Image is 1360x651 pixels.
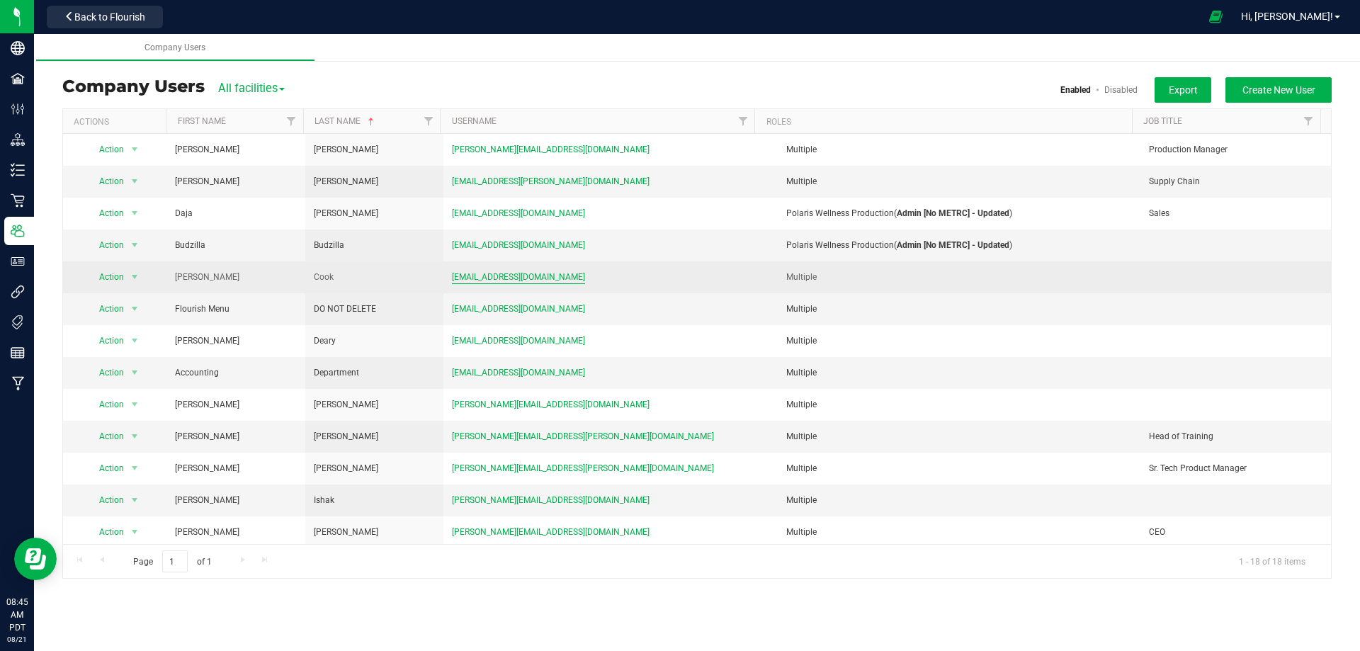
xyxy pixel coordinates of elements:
span: select [125,363,143,383]
span: [PERSON_NAME][EMAIL_ADDRESS][DOMAIN_NAME] [452,398,650,412]
span: select [125,235,143,255]
span: Action [86,458,125,478]
inline-svg: Retail [11,193,25,208]
span: Action [86,267,125,287]
span: Multiple [786,176,817,186]
span: Multiple [786,495,817,505]
b: Admin [No METRC] - Updated [897,208,1009,218]
span: Action [86,140,125,159]
span: Multiple [786,304,817,314]
a: Disabled [1104,85,1138,95]
inline-svg: Distribution [11,132,25,147]
span: [EMAIL_ADDRESS][DOMAIN_NAME] [452,271,585,284]
span: Multiple [786,272,817,282]
div: Actions [74,117,161,127]
button: Create New User [1225,77,1332,103]
span: [PERSON_NAME] [175,494,239,507]
span: select [125,490,143,510]
span: Daja [175,207,193,220]
span: [PERSON_NAME] [175,430,239,443]
span: [PERSON_NAME][EMAIL_ADDRESS][PERSON_NAME][DOMAIN_NAME] [452,462,714,475]
span: Ishak [314,494,334,507]
span: Multiple [786,431,817,441]
span: Budzilla [314,239,344,252]
button: Export [1155,77,1211,103]
span: [PERSON_NAME] [175,334,239,348]
span: select [125,203,143,223]
span: Action [86,522,125,542]
span: Action [86,171,125,191]
span: Action [86,203,125,223]
span: 1 - 18 of 18 items [1228,550,1317,572]
span: Action [86,299,125,319]
span: Action [86,426,125,446]
span: [PERSON_NAME][EMAIL_ADDRESS][DOMAIN_NAME] [452,526,650,539]
span: Open Ecommerce Menu [1200,3,1232,30]
span: [PERSON_NAME] [314,398,378,412]
a: Filter [1297,109,1320,133]
a: Username [452,116,497,126]
span: [PERSON_NAME] [175,398,239,412]
span: Action [86,395,125,414]
span: select [125,426,143,446]
span: Back to Flourish [74,11,145,23]
span: [EMAIL_ADDRESS][DOMAIN_NAME] [452,207,585,220]
span: Accounting [175,366,219,380]
inline-svg: Manufacturing [11,376,25,390]
span: Multiple [786,527,817,537]
span: [EMAIL_ADDRESS][DOMAIN_NAME] [452,334,585,348]
span: Action [86,331,125,351]
span: [PERSON_NAME] [314,143,378,157]
span: Multiple [786,463,817,473]
p: 08/21 [6,634,28,645]
span: Deary [314,334,336,348]
span: All facilities [218,81,285,95]
span: Flourish Menu [175,302,229,316]
span: Multiple [786,336,817,346]
inline-svg: Tags [11,315,25,329]
span: [PERSON_NAME] [314,175,378,188]
span: [PERSON_NAME] [175,462,239,475]
span: Multiple [786,145,817,154]
span: [PERSON_NAME] [314,430,378,443]
span: [PERSON_NAME] [314,207,378,220]
span: [PERSON_NAME] [175,175,239,188]
span: select [125,267,143,287]
span: Sr. Tech Product Manager [1149,462,1247,475]
span: select [125,331,143,351]
span: Production Manager [1149,143,1228,157]
span: Polaris Wellness Production [786,240,894,250]
span: Department [314,366,359,380]
span: select [125,299,143,319]
inline-svg: Inventory [11,163,25,177]
span: Action [86,490,125,510]
span: Company Users [144,43,205,52]
span: [EMAIL_ADDRESS][DOMAIN_NAME] [452,366,585,380]
span: [PERSON_NAME] [175,271,239,284]
span: Export [1169,84,1198,96]
span: Page of 1 [121,550,223,572]
a: Filter [280,109,303,133]
span: select [125,171,143,191]
span: select [125,522,143,542]
input: 1 [162,550,188,572]
span: [PERSON_NAME][EMAIL_ADDRESS][DOMAIN_NAME] [452,143,650,157]
p: 08:45 AM PDT [6,596,28,634]
a: Filter [416,109,440,133]
inline-svg: Company [11,41,25,55]
span: select [125,395,143,414]
a: Last Name [314,116,377,126]
th: Roles [754,109,1132,134]
span: Cook [314,271,334,284]
button: Back to Flourish [47,6,163,28]
span: [PERSON_NAME] [175,526,239,539]
span: [PERSON_NAME] [314,462,378,475]
iframe: Resource center [14,538,57,580]
h3: Company Users [62,77,205,96]
span: select [125,458,143,478]
span: Hi, [PERSON_NAME]! [1241,11,1333,22]
span: DO NOT DELETE [314,302,376,316]
span: Sales [1149,207,1169,220]
a: First Name [178,116,226,126]
div: ( ) [758,239,1143,252]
